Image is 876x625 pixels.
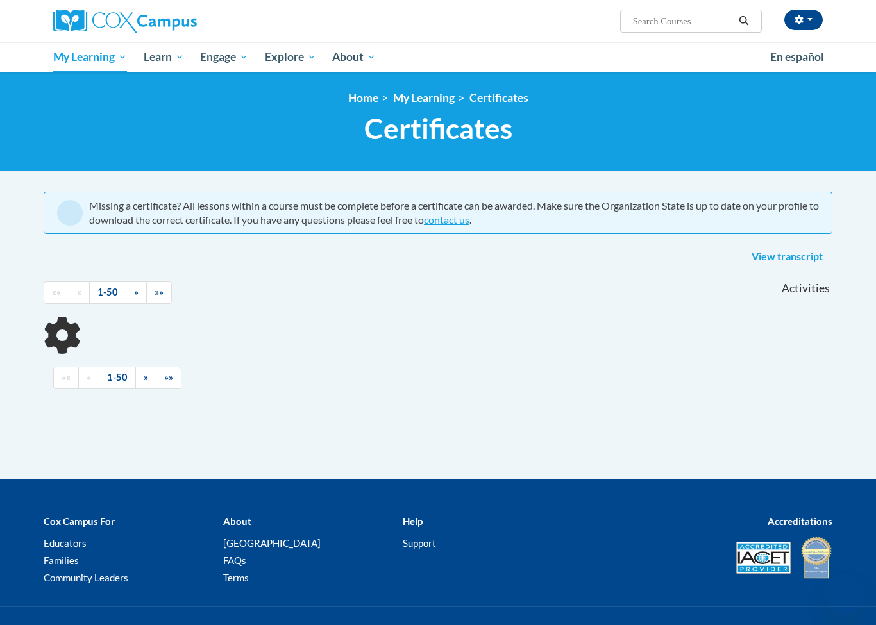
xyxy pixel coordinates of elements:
a: Educators [44,537,87,549]
a: [GEOGRAPHIC_DATA] [223,537,321,549]
a: Cox Campus [53,10,297,33]
input: Search Courses [632,13,734,29]
a: About [324,42,385,72]
b: Accreditations [768,515,832,527]
span: « [87,372,91,383]
a: Explore [257,42,324,72]
a: My Learning [393,91,455,104]
span: Activities [782,281,830,296]
b: Help [403,515,423,527]
b: About [223,515,251,527]
div: Main menu [34,42,842,72]
span: »» [155,287,164,297]
b: Cox Campus For [44,515,115,527]
a: 1-50 [99,367,136,389]
span: » [134,287,139,297]
a: 1-50 [89,281,126,304]
a: Next [135,367,156,389]
img: Cox Campus [53,10,197,33]
a: Next [126,281,147,304]
span: » [144,372,148,383]
a: Begining [44,281,69,304]
a: Terms [223,572,249,583]
span: Explore [265,49,316,65]
a: Learn [135,42,192,72]
div: Missing a certificate? All lessons within a course must be complete before a certificate can be a... [89,199,819,227]
a: contact us [424,213,469,226]
span: Certificates [364,112,512,146]
img: IDA® Accredited [800,535,832,580]
a: Previous [78,367,99,389]
a: My Learning [45,42,135,72]
a: Certificates [469,91,528,104]
a: Engage [192,42,257,72]
span: «« [52,287,61,297]
iframe: Button to launch messaging window [825,574,866,615]
a: FAQs [223,554,246,566]
a: En español [762,44,832,71]
a: Home [348,91,378,104]
span: «« [62,372,71,383]
span: En español [770,50,824,63]
span: »» [164,372,173,383]
span: My Learning [53,49,127,65]
a: Community Leaders [44,572,128,583]
a: View transcript [742,247,832,267]
a: Previous [69,281,90,304]
a: End [146,281,172,304]
span: Learn [144,49,184,65]
a: Support [403,537,436,549]
span: About [332,49,376,65]
span: « [77,287,81,297]
button: Search [734,13,754,29]
a: End [156,367,181,389]
a: Families [44,554,79,566]
span: Engage [200,49,248,65]
button: Account Settings [784,10,823,30]
a: Begining [53,367,79,389]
